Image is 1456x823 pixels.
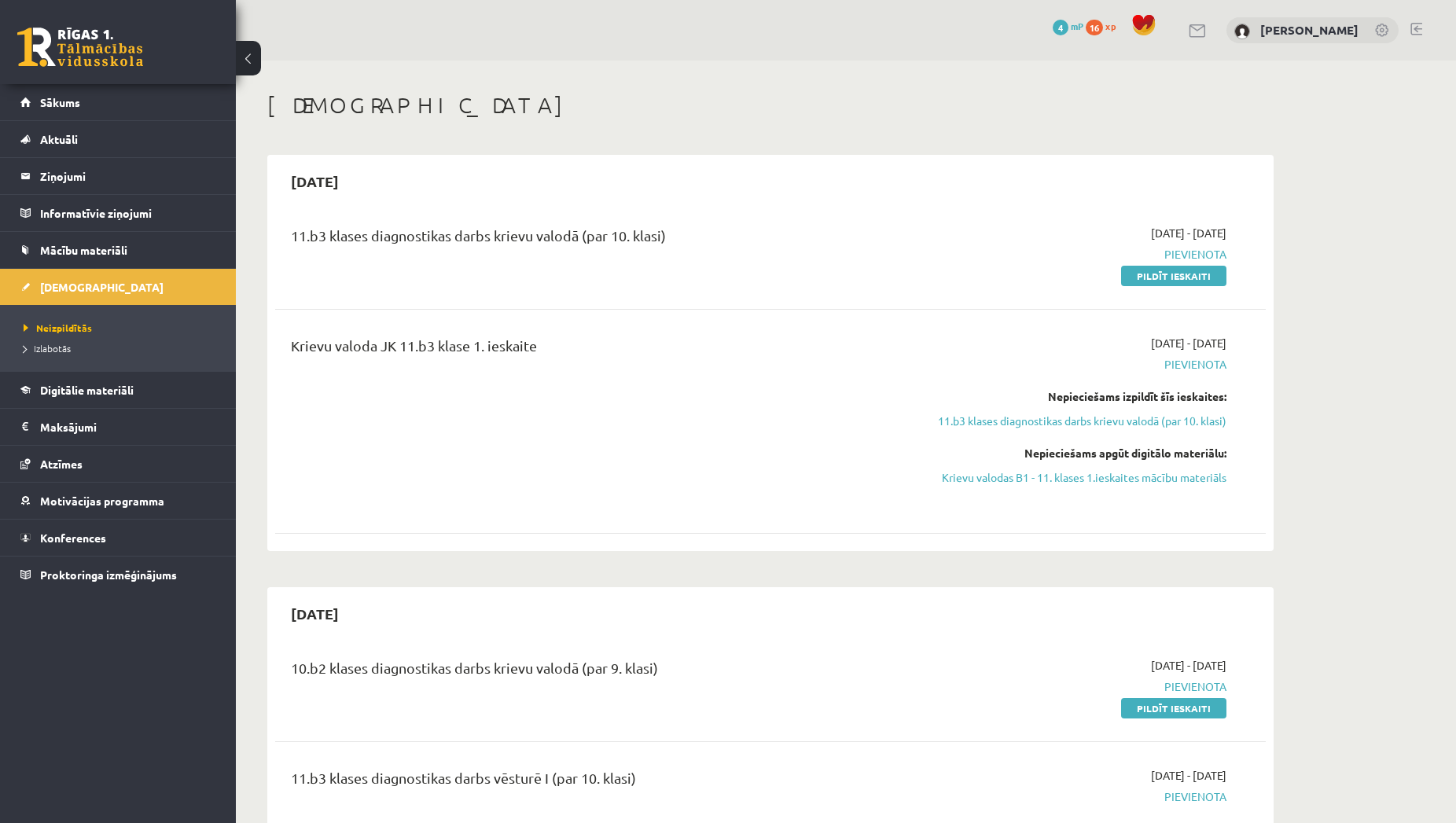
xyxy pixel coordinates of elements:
[24,342,71,355] span: Izlabotās
[1121,266,1226,286] a: Pildīt ieskaiti
[20,232,216,268] a: Mācību materiāli
[20,372,216,408] a: Digitālie materiāli
[1151,767,1226,784] span: [DATE] - [DATE]
[20,409,216,445] a: Maksājumi
[291,335,906,364] div: Krievu valoda JK 11.b3 klase 1. ieskaite
[40,132,78,146] span: Aktuāli
[40,195,216,231] legend: Informatīvie ziņojumi
[291,225,906,254] div: 11.b3 klases diagnostikas darbs krievu valodā (par 10. klasi)
[291,657,906,686] div: 10.b2 klases diagnostikas darbs krievu valodā (par 9. klasi)
[40,280,164,294] span: [DEMOGRAPHIC_DATA]
[930,246,1226,263] span: Pievienota
[1053,20,1083,32] a: 4 mP
[291,767,906,796] div: 11.b3 klases diagnostikas darbs vēsturē I (par 10. klasi)
[20,121,216,157] a: Aktuāli
[20,520,216,556] a: Konferences
[267,92,1274,119] h1: [DEMOGRAPHIC_DATA]
[930,388,1226,405] div: Nepieciešams izpildīt šīs ieskaites:
[1260,22,1359,38] a: [PERSON_NAME]
[40,243,127,257] span: Mācību materiāli
[275,595,355,632] h2: [DATE]
[40,531,106,545] span: Konferences
[24,341,220,355] a: Izlabotās
[20,158,216,194] a: Ziņojumi
[930,469,1226,486] a: Krievu valodas B1 - 11. klases 1.ieskaites mācību materiāls
[20,195,216,231] a: Informatīvie ziņojumi
[20,483,216,519] a: Motivācijas programma
[1234,24,1250,39] img: Sabīne Straupeniece
[20,269,216,305] a: [DEMOGRAPHIC_DATA]
[40,158,216,194] legend: Ziņojumi
[1086,20,1123,32] a: 16 xp
[930,678,1226,695] span: Pievienota
[930,413,1226,429] a: 11.b3 klases diagnostikas darbs krievu valodā (par 10. klasi)
[1151,657,1226,674] span: [DATE] - [DATE]
[1071,20,1083,32] span: mP
[275,163,355,200] h2: [DATE]
[20,84,216,120] a: Sākums
[20,557,216,593] a: Proktoringa izmēģinājums
[1151,335,1226,351] span: [DATE] - [DATE]
[40,95,80,109] span: Sākums
[24,321,92,334] span: Neizpildītās
[20,446,216,482] a: Atzīmes
[1053,20,1068,35] span: 4
[40,409,216,445] legend: Maksājumi
[1121,698,1226,718] a: Pildīt ieskaiti
[930,356,1226,373] span: Pievienota
[1086,20,1103,35] span: 16
[930,788,1226,805] span: Pievienota
[1151,225,1226,241] span: [DATE] - [DATE]
[40,568,177,582] span: Proktoringa izmēģinājums
[1105,20,1116,32] span: xp
[40,383,134,397] span: Digitālie materiāli
[40,457,83,471] span: Atzīmes
[40,494,164,508] span: Motivācijas programma
[930,445,1226,461] div: Nepieciešams apgūt digitālo materiālu:
[24,321,220,335] a: Neizpildītās
[17,28,143,67] a: Rīgas 1. Tālmācības vidusskola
